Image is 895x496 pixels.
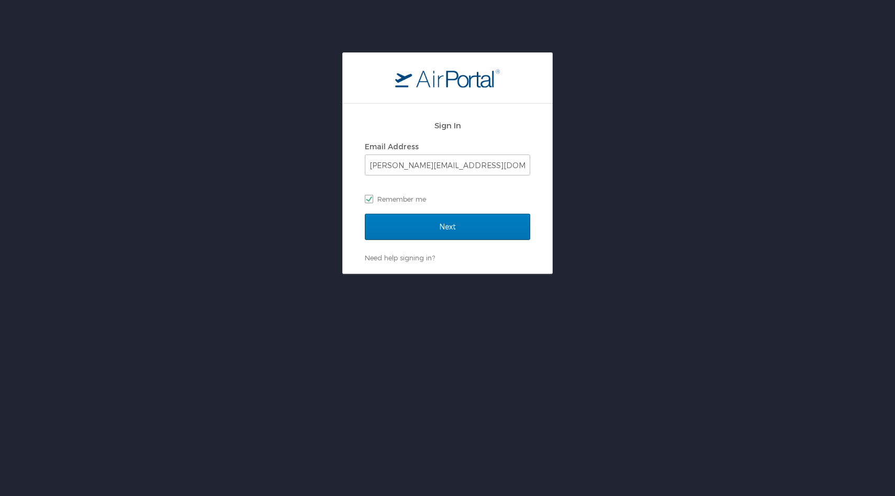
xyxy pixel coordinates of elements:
img: logo [395,69,500,87]
h2: Sign In [365,119,530,131]
input: Next [365,214,530,240]
a: Need help signing in? [365,253,435,262]
label: Email Address [365,142,419,151]
label: Remember me [365,191,530,207]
